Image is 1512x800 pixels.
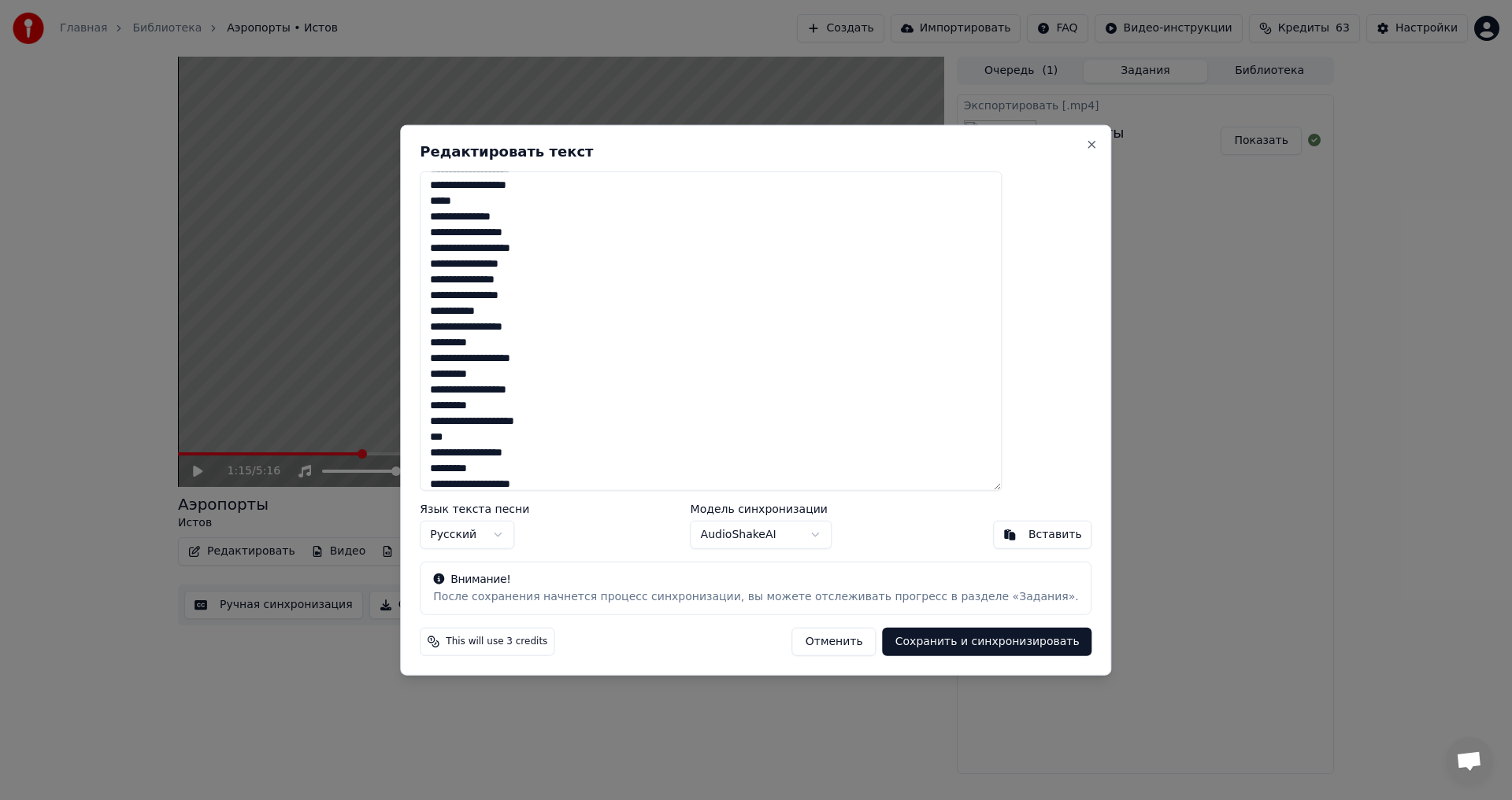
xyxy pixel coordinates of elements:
[420,144,1091,158] h2: Редактировать текст
[433,589,1078,605] div: После сохранения начнется процесс синхронизации, вы можете отслеживать прогресс в разделе «Задания».
[1028,527,1082,543] div: Вставить
[792,628,876,656] button: Отменить
[883,628,1092,656] button: Сохранить и синхронизировать
[446,636,547,648] span: This will use 3 credits
[993,521,1092,549] button: Вставить
[691,503,832,514] label: Модель синхронизации
[420,503,529,514] label: Язык текста песни
[433,572,1078,588] div: Внимание!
